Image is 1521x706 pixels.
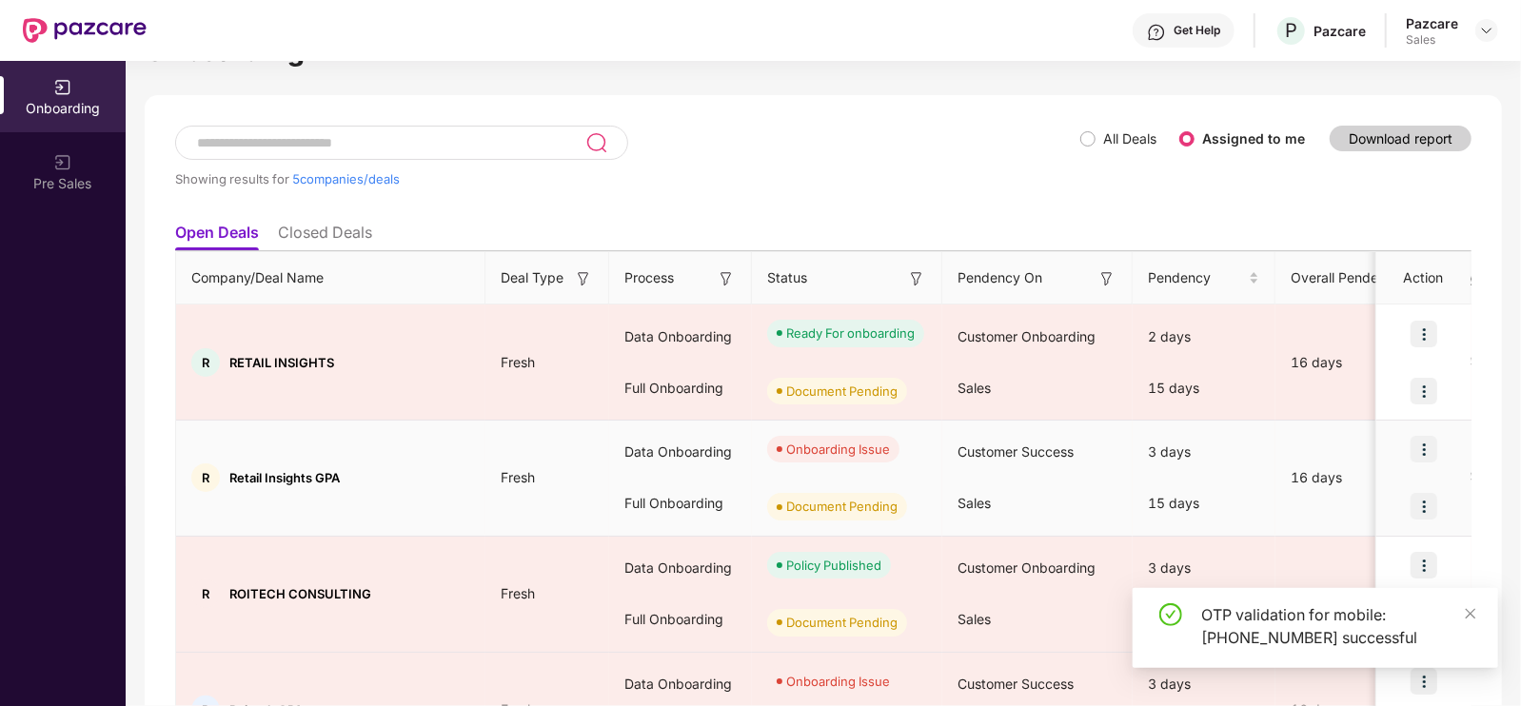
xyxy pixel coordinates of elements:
[1275,467,1437,488] div: 16 days
[958,559,1096,576] span: Customer Onboarding
[585,131,607,154] img: svg+xml;base64,PHN2ZyB3aWR0aD0iMjQiIGhlaWdodD0iMjUiIHZpZXdCb3g9IjAgMCAyNCAyNSIgZmlsbD0ibm9uZSIgeG...
[191,348,220,377] div: R
[786,324,915,343] div: Ready For onboarding
[501,267,563,288] span: Deal Type
[292,171,400,186] span: 5 companies/deals
[1406,14,1458,32] div: Pazcare
[958,676,1074,692] span: Customer Success
[1147,23,1166,42] img: svg+xml;base64,PHN2ZyBpZD0iSGVscC0zMngzMiIgeG1sbnM9Imh0dHA6Ly93d3cudzMub3JnLzIwMDAvc3ZnIiB3aWR0aD...
[1133,426,1275,478] div: 3 days
[1202,130,1305,147] label: Assigned to me
[53,78,72,97] img: svg+xml;base64,PHN2ZyB3aWR0aD0iMjAiIGhlaWdodD0iMjAiIHZpZXdCb3g9IjAgMCAyMCAyMCIgZmlsbD0ibm9uZSIgeG...
[786,672,890,691] div: Onboarding Issue
[1275,252,1437,304] th: Overall Pendency
[1275,352,1437,373] div: 16 days
[1133,252,1275,304] th: Pendency
[609,363,752,414] div: Full Onboarding
[717,269,736,288] img: svg+xml;base64,PHN2ZyB3aWR0aD0iMTYiIGhlaWdodD0iMTYiIHZpZXdCb3g9IjAgMCAxNiAxNiIgZmlsbD0ibm9uZSIgeG...
[23,18,147,43] img: New Pazcare Logo
[175,223,259,250] li: Open Deals
[1285,19,1297,42] span: P
[191,463,220,492] div: R
[786,613,898,632] div: Document Pending
[1411,436,1437,462] img: icon
[1411,552,1437,579] img: icon
[958,611,991,627] span: Sales
[1376,252,1472,304] th: Action
[624,267,674,288] span: Process
[1148,267,1245,288] span: Pendency
[1133,363,1275,414] div: 15 days
[1133,542,1275,594] div: 3 days
[1479,23,1494,38] img: svg+xml;base64,PHN2ZyBpZD0iRHJvcGRvd24tMzJ4MzIiIHhtbG5zPSJodHRwOi8vd3d3LnczLm9yZy8yMDAwL3N2ZyIgd2...
[1406,32,1458,48] div: Sales
[229,586,371,601] span: ROITECH CONSULTING
[574,269,593,288] img: svg+xml;base64,PHN2ZyB3aWR0aD0iMTYiIGhlaWdodD0iMTYiIHZpZXdCb3g9IjAgMCAxNiAxNiIgZmlsbD0ibm9uZSIgeG...
[1411,378,1437,404] img: icon
[958,495,991,511] span: Sales
[1133,478,1275,529] div: 15 days
[1201,603,1475,649] div: OTP validation for mobile: [PHONE_NUMBER] successful
[176,252,485,304] th: Company/Deal Name
[767,267,807,288] span: Status
[1411,493,1437,520] img: icon
[786,556,881,575] div: Policy Published
[175,171,1080,186] div: Showing results for
[1314,22,1366,40] div: Pazcare
[907,269,926,288] img: svg+xml;base64,PHN2ZyB3aWR0aD0iMTYiIGhlaWdodD0iMTYiIHZpZXdCb3g9IjAgMCAxNiAxNiIgZmlsbD0ibm9uZSIgeG...
[609,542,752,594] div: Data Onboarding
[278,223,372,250] li: Closed Deals
[229,470,340,485] span: Retail Insights GPA
[485,354,550,370] span: Fresh
[609,426,752,478] div: Data Onboarding
[1103,130,1156,147] label: All Deals
[1159,603,1182,626] span: check-circle
[1330,126,1472,151] button: Download report
[1097,269,1116,288] img: svg+xml;base64,PHN2ZyB3aWR0aD0iMTYiIGhlaWdodD0iMTYiIHZpZXdCb3g9IjAgMCAxNiAxNiIgZmlsbD0ibm9uZSIgeG...
[1133,311,1275,363] div: 2 days
[609,478,752,529] div: Full Onboarding
[229,355,334,370] span: RETAIL INSIGHTS
[958,380,991,396] span: Sales
[53,153,72,172] img: svg+xml;base64,PHN2ZyB3aWR0aD0iMjAiIGhlaWdodD0iMjAiIHZpZXdCb3g9IjAgMCAyMCAyMCIgZmlsbD0ibm9uZSIgeG...
[958,443,1074,460] span: Customer Success
[786,497,898,516] div: Document Pending
[1275,583,1437,604] div: 16 days
[958,267,1042,288] span: Pendency On
[1174,23,1220,38] div: Get Help
[958,328,1096,344] span: Customer Onboarding
[786,440,890,459] div: Onboarding Issue
[786,382,898,401] div: Document Pending
[191,579,220,608] div: R
[609,594,752,645] div: Full Onboarding
[1464,607,1477,620] span: close
[1411,321,1437,347] img: icon
[485,469,550,485] span: Fresh
[609,311,752,363] div: Data Onboarding
[485,585,550,601] span: Fresh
